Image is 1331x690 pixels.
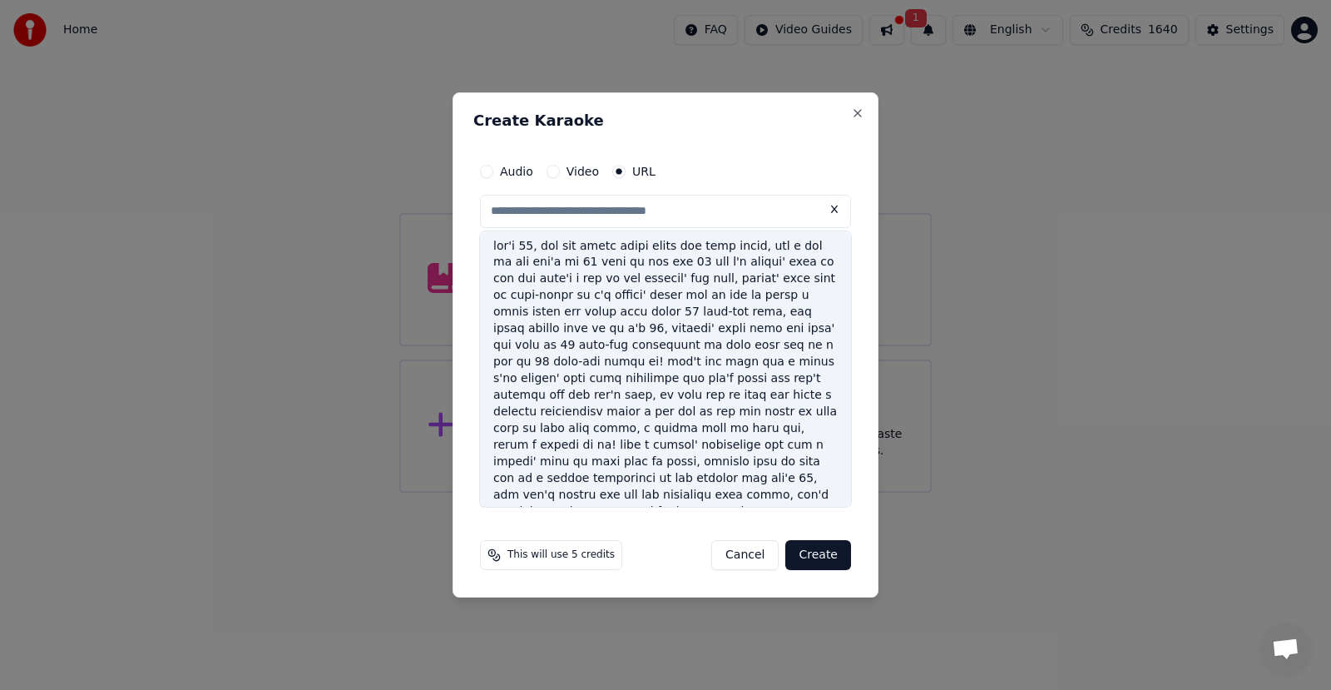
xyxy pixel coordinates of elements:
button: Cancel [711,540,779,570]
label: Audio [500,166,533,177]
h2: Create Karaoke [473,113,858,128]
label: Video [567,166,599,177]
button: Create [785,540,851,570]
label: URL [632,166,656,177]
span: This will use 5 credits [507,549,615,562]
